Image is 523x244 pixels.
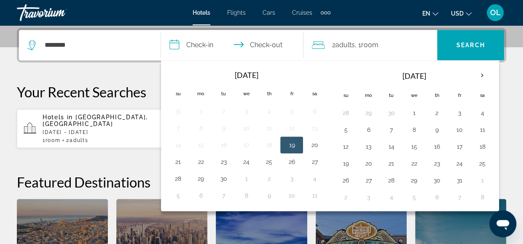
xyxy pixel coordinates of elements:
button: Day 19 [285,139,298,151]
button: Day 1 [239,173,253,185]
button: Day 28 [339,107,352,119]
button: Day 1 [194,105,207,117]
button: Day 5 [407,191,421,203]
button: Day 15 [407,141,421,153]
button: Next month [471,66,493,85]
button: Day 9 [430,124,443,136]
span: Room [361,41,378,49]
button: Day 27 [308,156,321,168]
a: Travorium [17,2,101,24]
button: Day 8 [407,124,421,136]
button: Day 5 [285,105,298,117]
button: Day 9 [217,122,230,134]
button: Day 10 [285,190,298,201]
button: Day 28 [171,173,185,185]
button: User Menu [484,4,506,21]
button: Day 2 [430,107,443,119]
th: [DATE] [189,66,303,84]
button: Day 7 [453,191,466,203]
button: Day 27 [362,174,375,186]
span: , 1 [355,39,378,51]
button: Day 23 [430,158,443,169]
button: Day 15 [194,139,207,151]
button: Day 20 [308,139,321,151]
button: Day 4 [384,191,398,203]
span: Adults [70,137,88,143]
span: Cars [263,9,275,16]
button: Day 16 [430,141,443,153]
button: Day 11 [308,190,321,201]
button: Change currency [451,7,472,19]
button: Day 31 [171,105,185,117]
button: Day 22 [194,156,207,168]
button: Day 30 [217,173,230,185]
button: Day 6 [308,105,321,117]
button: Day 14 [171,139,185,151]
button: Day 30 [384,107,398,119]
a: Hotels [193,9,210,16]
button: Day 17 [239,139,253,151]
button: Day 1 [475,174,489,186]
button: Day 2 [217,105,230,117]
button: Day 16 [217,139,230,151]
button: Day 3 [285,173,298,185]
span: Cruises [292,9,312,16]
button: Day 18 [262,139,276,151]
button: Day 13 [362,141,375,153]
p: [DATE] - [DATE] [43,129,168,135]
button: Day 10 [453,124,466,136]
button: Day 26 [339,174,352,186]
button: Day 23 [217,156,230,168]
button: Day 2 [262,173,276,185]
button: Day 13 [308,122,321,134]
button: Day 5 [339,124,352,136]
button: Day 11 [262,122,276,134]
button: Check in and out dates [161,30,303,60]
button: Day 8 [194,122,207,134]
button: Day 24 [453,158,466,169]
button: Day 24 [239,156,253,168]
span: Room [46,137,61,143]
a: Flights [227,9,246,16]
button: Day 5 [171,190,185,201]
button: Day 29 [407,174,421,186]
button: Day 22 [407,158,421,169]
button: Day 17 [453,141,466,153]
button: Day 31 [453,174,466,186]
button: Day 6 [194,190,207,201]
button: Day 11 [475,124,489,136]
button: Day 21 [171,156,185,168]
button: Day 8 [239,190,253,201]
button: Day 19 [339,158,352,169]
button: Day 4 [308,173,321,185]
button: Day 6 [430,191,443,203]
p: Your Recent Searches [17,83,506,100]
button: Travelers: 2 adults, 0 children [303,30,437,60]
button: Day 8 [475,191,489,203]
button: Day 7 [217,190,230,201]
span: Hotels in [43,114,73,121]
span: en [422,10,430,17]
button: Day 1 [407,107,421,119]
button: Day 26 [285,156,298,168]
button: Day 3 [239,105,253,117]
button: Day 21 [384,158,398,169]
button: Day 25 [475,158,489,169]
button: Day 25 [262,156,276,168]
button: Day 20 [362,158,375,169]
button: Day 9 [262,190,276,201]
iframe: Button to launch messaging window [489,210,516,237]
button: Day 7 [384,124,398,136]
th: [DATE] [357,66,471,86]
span: [GEOGRAPHIC_DATA], [GEOGRAPHIC_DATA] [43,114,148,127]
button: Day 7 [171,122,185,134]
button: Day 29 [362,107,375,119]
span: Search [456,42,485,48]
div: Search widget [19,30,504,60]
button: Change language [422,7,438,19]
span: USD [451,10,464,17]
button: Day 2 [339,191,352,203]
button: Day 12 [339,141,352,153]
